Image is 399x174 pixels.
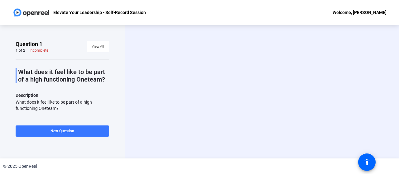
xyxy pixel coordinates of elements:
p: Elevate Your Leadership - Self-Record Session [53,9,146,16]
p: Description [16,92,109,99]
mat-icon: accessibility [363,158,371,166]
button: View All [87,41,109,52]
span: Next Question [50,129,74,133]
img: OpenReel logo [12,6,50,19]
button: Next Question [16,125,109,137]
p: What does it feel like to be part of a high functioning Oneteam? [18,68,109,83]
span: View All [92,42,104,51]
div: 1 of 2 [16,48,25,53]
div: Welcome, [PERSON_NAME] [333,9,387,16]
div: © 2025 OpenReel [3,163,37,170]
div: What does it feel like to be part of a high functioning Oneteam? [16,99,109,111]
span: Question 1 [16,40,42,48]
div: Incomplete [30,48,48,53]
